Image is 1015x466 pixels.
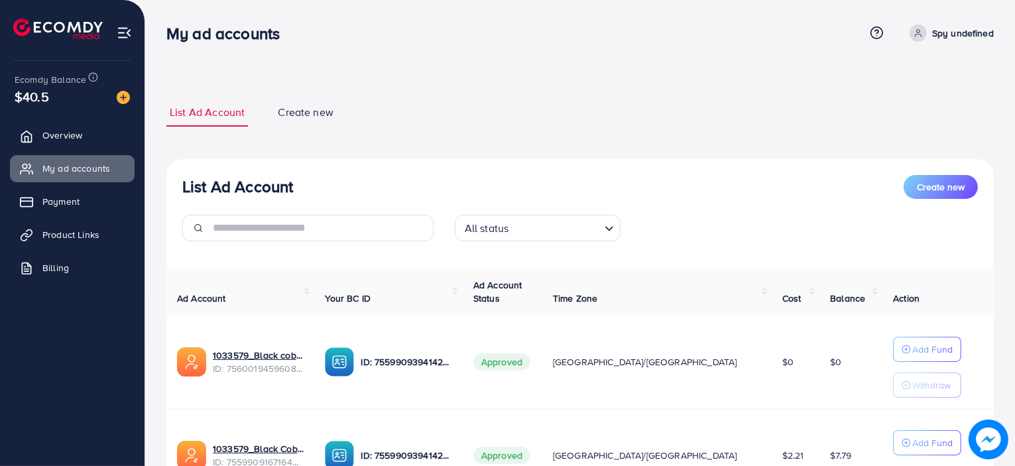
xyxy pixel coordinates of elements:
h3: List Ad Account [182,177,293,196]
img: ic-ba-acc.ded83a64.svg [325,347,354,377]
p: Spy undefined [932,25,994,41]
span: Create new [278,105,333,120]
img: image [117,91,130,104]
button: Add Fund [893,337,961,362]
span: Balance [830,292,865,305]
span: Billing [42,261,69,274]
span: Ad Account [177,292,226,305]
span: ID: 7560019459608641543 [213,362,304,375]
button: Withdraw [893,373,961,398]
p: ID: 7559909394142756865 [361,354,451,370]
span: $0 [782,355,794,369]
span: Product Links [42,228,99,241]
span: All status [462,219,512,238]
button: Create new [904,175,978,199]
div: <span class='underline'>1033579_Black cobra2_1760204453786</span></br>7560019459608641543 [213,349,304,376]
span: Your BC ID [325,292,371,305]
span: My ad accounts [42,162,110,175]
a: Billing [10,255,135,281]
p: Add Fund [912,435,953,451]
span: Approved [473,447,530,464]
button: Add Fund [893,430,961,455]
a: Product Links [10,221,135,248]
p: ID: 7559909394142756865 [361,447,451,463]
span: Time Zone [553,292,597,305]
h3: My ad accounts [166,24,290,43]
span: Ecomdy Balance [15,73,86,86]
span: [GEOGRAPHIC_DATA]/[GEOGRAPHIC_DATA] [553,449,737,462]
a: Overview [10,122,135,148]
img: menu [117,25,132,40]
img: ic-ads-acc.e4c84228.svg [177,347,206,377]
a: Spy undefined [904,25,994,42]
span: Payment [42,195,80,208]
span: Ad Account Status [473,278,522,305]
span: Cost [782,292,802,305]
span: $2.21 [782,449,804,462]
span: $40.5 [15,87,49,106]
span: Overview [42,129,82,142]
p: Add Fund [912,341,953,357]
span: Action [893,292,920,305]
a: 1033579_Black cobra2_1760204453786 [213,349,304,362]
img: image [969,420,1008,459]
span: Approved [473,353,530,371]
span: List Ad Account [170,105,245,120]
img: logo [13,19,103,39]
p: Withdraw [912,377,951,393]
span: Create new [917,180,965,194]
a: 1033579_Black Cobra01_1760178680871 [213,442,304,455]
input: Search for option [512,216,599,238]
span: $0 [830,355,841,369]
div: Search for option [455,215,621,241]
span: [GEOGRAPHIC_DATA]/[GEOGRAPHIC_DATA] [553,355,737,369]
a: My ad accounts [10,155,135,182]
a: Payment [10,188,135,215]
span: $7.79 [830,449,851,462]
